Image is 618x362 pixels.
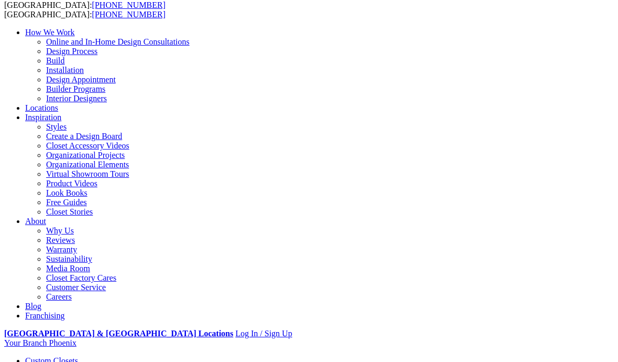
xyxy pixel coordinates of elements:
a: Closet Factory Cares [46,273,116,282]
a: Closet Accessory Videos [46,141,129,150]
a: Design Process [46,47,97,56]
a: Free Guides [46,198,87,207]
span: Phoenix [49,338,76,347]
a: Customer Service [46,283,106,292]
a: Styles [46,122,67,131]
a: Warranty [46,245,77,254]
span: [GEOGRAPHIC_DATA]: [GEOGRAPHIC_DATA]: [4,1,165,19]
a: [PHONE_NUMBER] [92,10,165,19]
a: Create a Design Board [46,132,122,141]
a: Careers [46,292,72,301]
a: About [25,217,46,226]
a: Virtual Showroom Tours [46,169,129,178]
a: How We Work [25,28,75,37]
a: Design Appointment [46,75,116,84]
a: Builder Programs [46,84,105,93]
a: Product Videos [46,179,97,188]
a: Why Us [46,226,74,235]
a: Media Room [46,264,90,273]
a: Locations [25,103,58,112]
a: Look Books [46,188,87,197]
span: Your Branch [4,338,47,347]
a: Installation [46,66,84,74]
a: [PHONE_NUMBER] [92,1,165,9]
a: Log In / Sign Up [235,329,292,338]
a: Sustainability [46,254,92,263]
a: Closet Stories [46,207,93,216]
a: Organizational Elements [46,160,129,169]
a: Online and In-Home Design Consultations [46,37,190,46]
a: Build [46,56,65,65]
a: Interior Designers [46,94,107,103]
a: Reviews [46,236,75,244]
a: [GEOGRAPHIC_DATA] & [GEOGRAPHIC_DATA] Locations [4,329,233,338]
a: Blog [25,302,41,311]
a: Inspiration [25,113,61,122]
a: Your Branch Phoenix [4,338,76,347]
a: Franchising [25,311,65,320]
a: Organizational Projects [46,151,125,159]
